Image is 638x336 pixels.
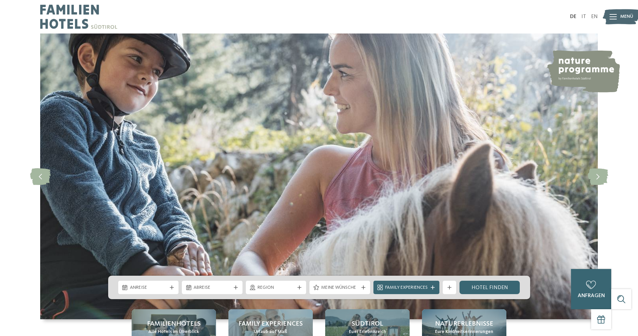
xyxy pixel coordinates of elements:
[459,281,520,294] a: Hotel finden
[385,284,428,291] span: Family Experiences
[435,329,493,335] span: Eure Kindheitserinnerungen
[254,329,287,335] span: Urlaub auf Maß
[546,50,620,92] img: nature programme by Familienhotels Südtirol
[238,319,303,329] span: Family Experiences
[258,284,295,291] span: Region
[349,329,386,335] span: Euer Erlebnisreich
[571,269,611,309] a: anfragen
[581,14,586,19] a: IT
[591,14,598,19] a: EN
[147,319,201,329] span: Familienhotels
[130,284,167,291] span: Anreise
[570,14,576,19] a: DE
[40,33,598,319] img: Familienhotels Südtirol: The happy family places
[435,319,493,329] span: Naturerlebnisse
[620,13,633,20] span: Menü
[321,284,358,291] span: Meine Wünsche
[194,284,231,291] span: Abreise
[148,329,199,335] span: Alle Hotels im Überblick
[352,319,383,329] span: Südtirol
[578,293,605,298] span: anfragen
